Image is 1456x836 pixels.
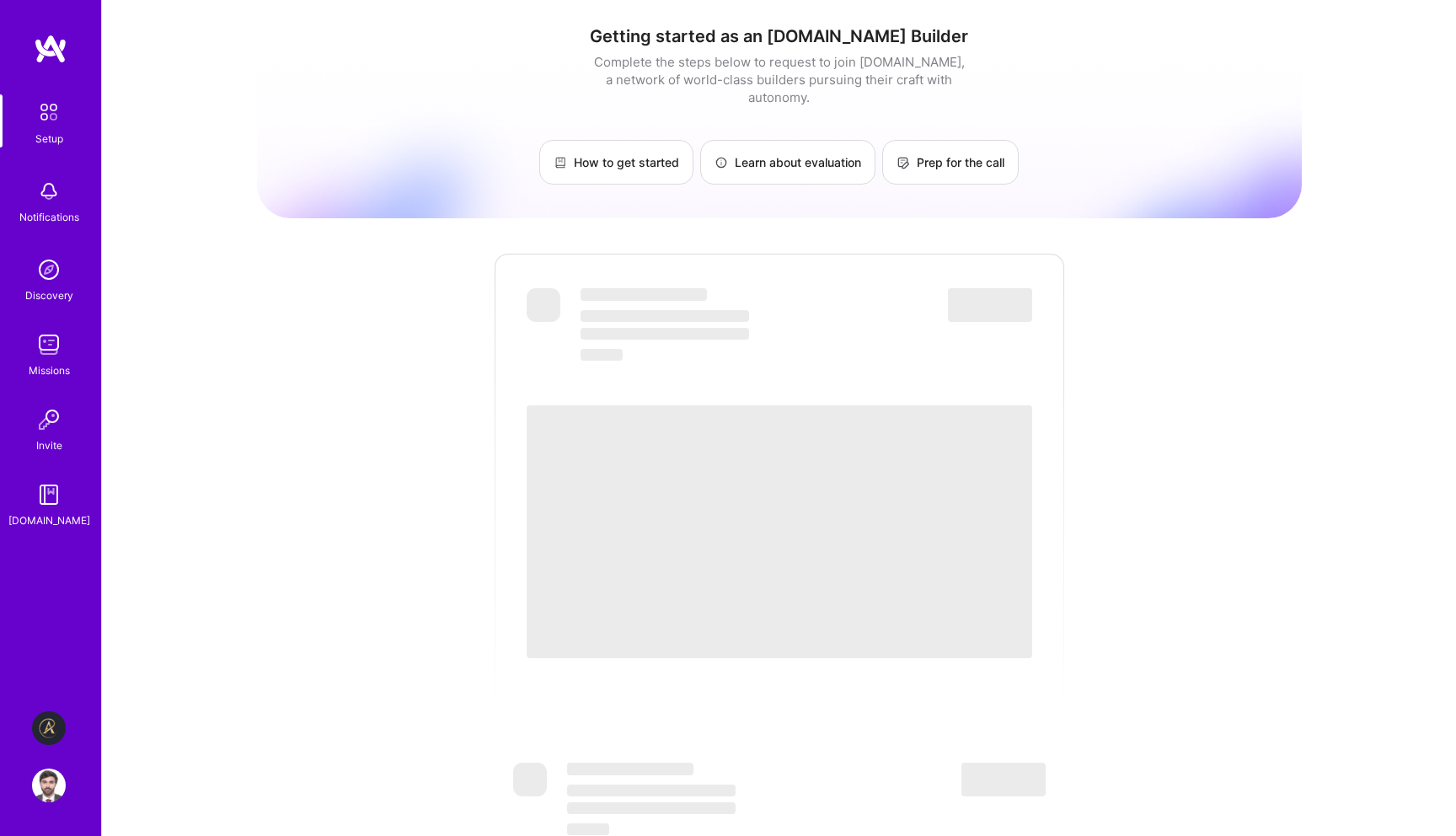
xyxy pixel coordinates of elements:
span: ‌ [948,288,1032,322]
a: Learn about evaluation [700,140,875,185]
div: Missions [29,362,70,379]
img: Learn about evaluation [715,156,728,169]
img: bell [32,174,66,208]
span: ‌ [567,763,693,775]
img: User Avatar [32,769,66,802]
div: [DOMAIN_NAME] [8,512,90,529]
span: ‌ [567,785,736,796]
span: ‌ [581,328,749,340]
img: discovery [32,253,66,287]
span: ‌ [581,349,623,361]
span: ‌ [567,802,736,814]
img: setup [31,94,67,130]
span: ‌ [527,288,560,322]
img: How to get started [554,156,567,169]
img: Aldea: Transforming Behavior Change Through AI-Driven Coaching [32,711,66,745]
a: Prep for the call [882,140,1019,185]
img: guide book [32,478,66,512]
span: ‌ [513,763,547,796]
h1: Getting started as an [DOMAIN_NAME] Builder [257,26,1302,46]
img: logo [34,34,67,64]
span: ‌ [581,310,749,322]
div: Discovery [25,287,73,304]
div: Setup [35,130,63,147]
a: Aldea: Transforming Behavior Change Through AI-Driven Coaching [28,711,70,745]
span: ‌ [527,405,1032,658]
img: Prep for the call [897,156,910,169]
span: ‌ [567,823,609,835]
div: Complete the steps below to request to join [DOMAIN_NAME], a network of world-class builders purs... [590,53,969,106]
a: User Avatar [28,769,70,802]
span: ‌ [581,288,707,301]
div: Notifications [19,208,79,226]
span: ‌ [961,763,1046,796]
div: Invite [36,437,62,454]
img: Invite [32,403,66,437]
img: teamwork [32,328,66,362]
a: How to get started [539,140,693,185]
